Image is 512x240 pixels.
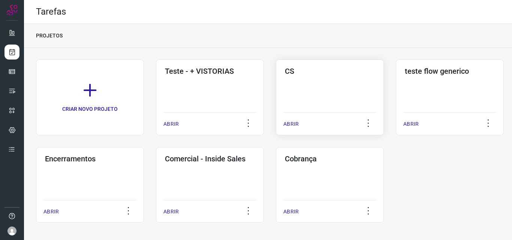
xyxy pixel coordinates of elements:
[405,67,495,76] h3: teste flow generico
[165,154,255,163] h3: Comercial - Inside Sales
[163,120,179,128] p: ABRIR
[283,120,299,128] p: ABRIR
[285,154,375,163] h3: Cobrança
[36,32,63,40] p: PROJETOS
[36,6,66,17] h2: Tarefas
[43,208,59,216] p: ABRIR
[7,227,16,236] img: avatar-user-boy.jpg
[403,120,419,128] p: ABRIR
[163,208,179,216] p: ABRIR
[285,67,375,76] h3: CS
[283,208,299,216] p: ABRIR
[165,67,255,76] h3: Teste - + VISTORIAS
[62,105,118,113] p: CRIAR NOVO PROJETO
[45,154,135,163] h3: Encerramentos
[6,4,18,16] img: Logo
